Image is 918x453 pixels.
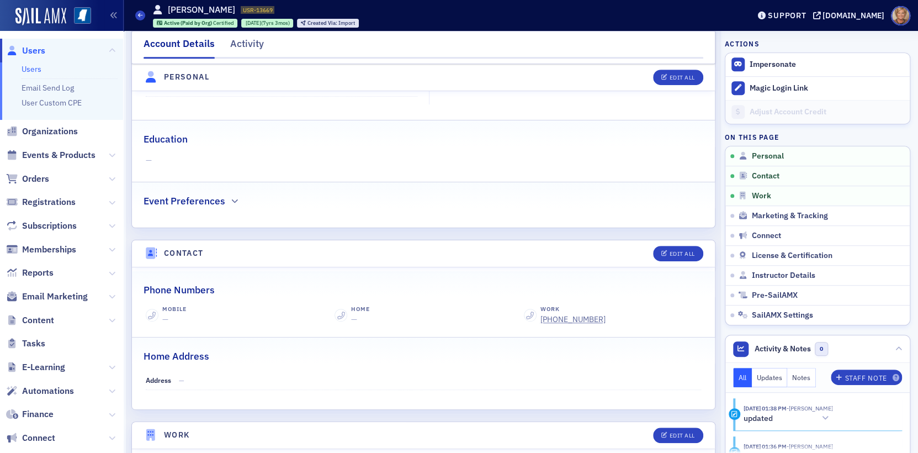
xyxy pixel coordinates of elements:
[163,19,213,27] span: Active (Paid by Org)
[144,349,209,364] h2: Home Address
[22,314,54,326] span: Content
[653,70,703,85] button: Edit All
[6,408,54,420] a: Finance
[22,361,65,373] span: E-Learning
[751,251,832,261] span: License & Certification
[22,64,41,74] a: Users
[162,305,187,314] div: Mobile
[743,404,786,412] time: 8/5/2025 01:38 PM
[751,191,771,201] span: Work
[823,10,884,20] div: [DOMAIN_NAME]
[540,314,606,325] a: [PHONE_NUMBER]
[751,271,815,281] span: Instructor Details
[6,220,77,232] a: Subscriptions
[22,173,49,185] span: Orders
[241,19,293,28] div: 2018-05-09 00:00:00
[245,19,261,27] span: [DATE]
[22,98,82,108] a: User Custom CPE
[6,149,95,161] a: Events & Products
[66,7,91,26] a: View Homepage
[725,76,910,100] button: Magic Login Link
[831,370,902,385] button: Staff Note
[540,305,606,314] div: Work
[22,291,88,303] span: Email Marketing
[743,414,772,424] h5: updated
[6,125,78,138] a: Organizations
[6,361,65,373] a: E-Learning
[653,428,703,443] button: Edit All
[22,45,45,57] span: Users
[815,342,829,356] span: 0
[74,7,91,24] img: SailAMX
[164,247,204,259] h4: Contact
[22,125,78,138] span: Organizations
[6,291,88,303] a: Email Marketing
[813,12,888,19] button: [DOMAIN_NAME]
[786,404,832,412] span: Mollie Corulla
[6,196,76,208] a: Registrations
[6,432,55,444] a: Connect
[6,267,54,279] a: Reports
[22,408,54,420] span: Finance
[751,171,779,181] span: Contact
[750,60,796,70] button: Impersonate
[22,338,45,350] span: Tasks
[725,100,910,124] a: Adjust Account Credit
[6,338,45,350] a: Tasks
[22,220,77,232] span: Subscriptions
[22,149,95,161] span: Events & Products
[725,39,759,49] h4: Actions
[297,19,359,28] div: Created Via: Import
[144,132,188,146] h2: Education
[164,429,190,441] h4: Work
[743,443,786,450] time: 8/5/2025 01:36 PM
[6,173,49,185] a: Orders
[725,132,910,142] h4: On this page
[729,408,740,420] div: Update
[669,433,694,439] div: Edit All
[307,19,338,27] span: Created Via :
[743,413,832,424] button: updated
[751,291,797,301] span: Pre-SailAMX
[146,155,702,166] span: —
[6,314,54,326] a: Content
[6,244,76,256] a: Memberships
[750,107,904,117] div: Adjust Account Credit
[168,4,235,16] h1: [PERSON_NAME]
[669,251,694,257] div: Edit All
[751,211,827,221] span: Marketing & Tracking
[755,343,811,355] span: Activity & Notes
[733,368,752,387] button: All
[164,71,209,83] h4: Personal
[144,194,225,208] h2: Event Preferences
[787,368,816,387] button: Notes
[15,8,66,25] a: SailAMX
[6,45,45,57] a: Users
[307,20,355,27] div: Import
[669,75,694,81] div: Edit All
[162,314,168,324] span: —
[22,432,55,444] span: Connect
[351,314,357,324] span: —
[144,36,215,59] div: Account Details
[768,10,806,20] div: Support
[213,19,234,27] span: Certified
[22,267,54,279] span: Reports
[230,36,264,57] div: Activity
[653,246,703,261] button: Edit All
[751,151,783,161] span: Personal
[22,385,74,397] span: Automations
[22,196,76,208] span: Registrations
[351,305,370,314] div: Home
[22,83,74,93] a: Email Send Log
[179,376,184,384] span: —
[243,6,273,14] span: USR-13669
[750,83,904,93] div: Magic Login Link
[153,19,238,28] div: Active (Paid by Org): Active (Paid by Org): Certified
[786,443,832,450] span: Mollie Corulla
[752,368,788,387] button: Updates
[751,231,781,241] span: Connect
[751,310,813,320] span: SailAMX Settings
[891,6,910,25] span: Profile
